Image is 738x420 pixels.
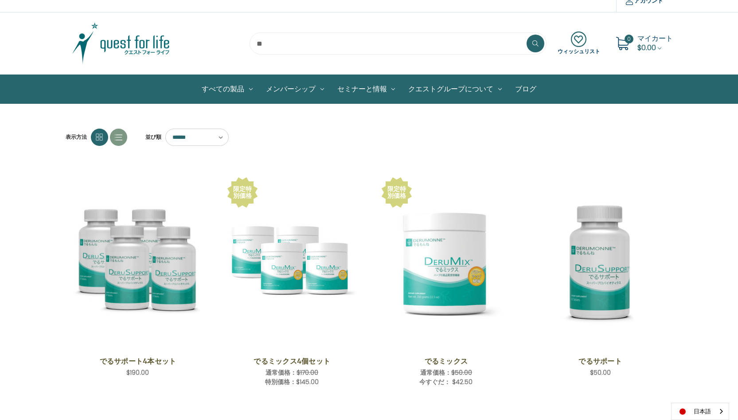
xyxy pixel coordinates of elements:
a: クエストグループについて [402,75,508,103]
label: 並び順 [141,130,161,144]
span: $190.00 [126,368,149,377]
span: $42.50 [452,377,472,386]
a: でるミックス [385,356,507,366]
span: マイカート [637,33,673,43]
span: 通常価格： [266,368,297,377]
a: 日本語 [672,403,729,420]
a: セミナーと情報 [331,75,402,103]
img: でるミックス4個セット [226,197,358,329]
img: クエスト・グループ [66,21,176,66]
aside: Language selected: 日本語 [671,403,729,420]
a: DeruSupport,$50.00 [535,176,666,349]
a: でるミックス4個セット [231,356,353,366]
a: でるサポート [539,356,661,366]
a: でるサポート4本セット [77,356,199,366]
a: メンバーシップ [259,75,331,103]
span: $50.00 [590,368,611,377]
span: 特別価格： [265,377,296,386]
div: 限定特別価格 [231,186,254,199]
span: $170.00 [297,368,318,377]
img: でるミックス [380,197,512,329]
a: DeruMix 4-Save Set,Was:$170.00, Now:$145.00 [226,176,358,349]
span: 表示方法 [66,133,87,141]
a: ブログ [508,75,543,103]
a: Cart with 0 items [637,33,673,53]
img: でるサポート [535,197,666,329]
div: Language [671,403,729,420]
span: $145.00 [296,377,319,386]
span: 通常価格： [420,368,451,377]
span: $50.00 [451,368,472,377]
span: 今すぐだ： [419,377,450,386]
div: 限定特別価格 [386,186,408,199]
a: All Products [195,75,259,103]
span: 0 [625,35,633,43]
a: DeruMix,Was:$50.00, Now:$42.50 [380,176,512,349]
img: でるサポート4本セット [72,197,204,329]
span: $0.00 [637,43,656,53]
a: DeruSupport 4-Save Set,$190.00 [72,176,204,349]
a: ウィッシュリスト [558,31,600,55]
